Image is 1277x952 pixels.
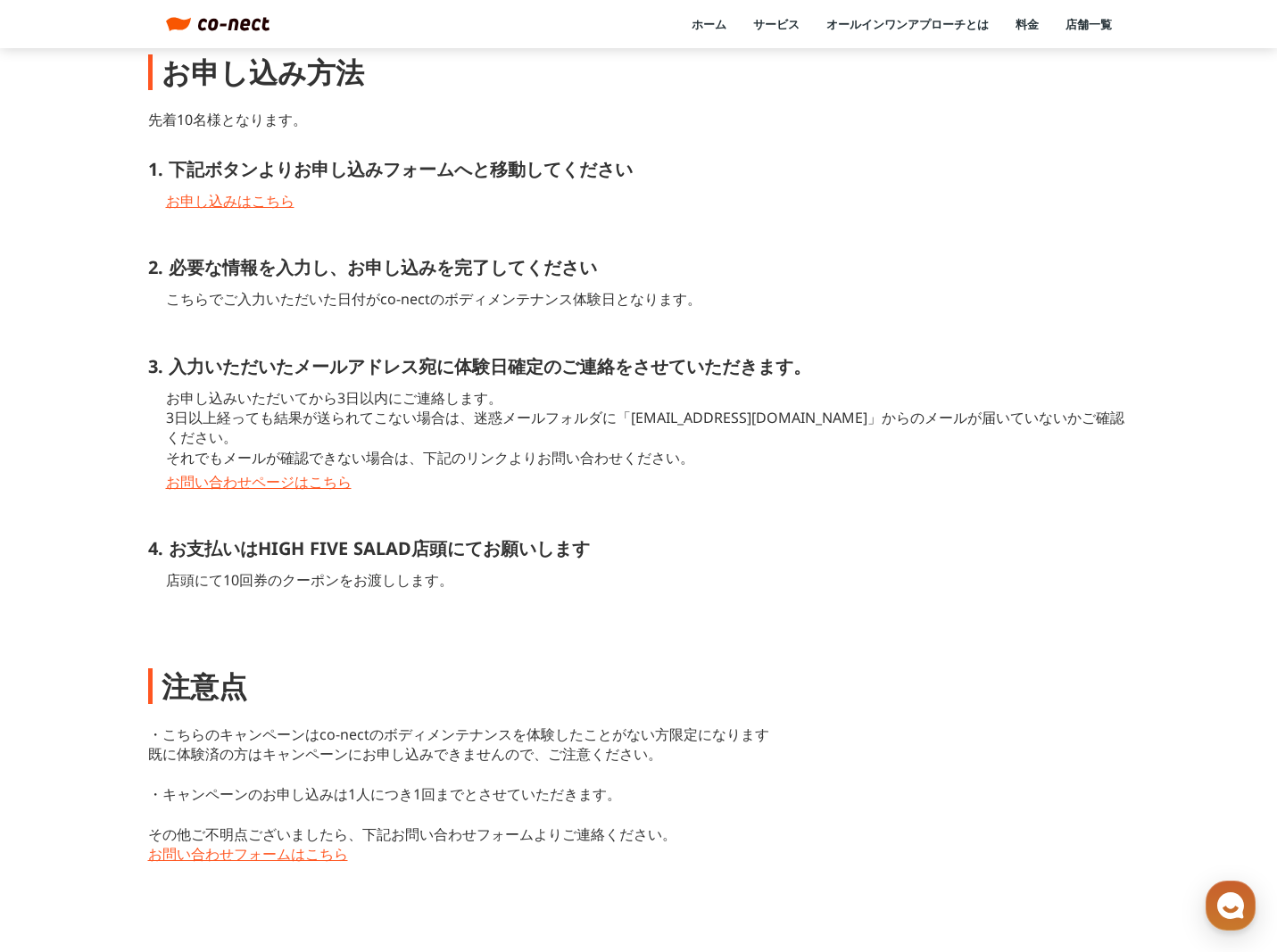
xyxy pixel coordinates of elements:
[230,566,343,610] a: 設定
[1016,16,1039,32] a: 料金
[166,289,1130,309] p: こちらでご入力いただいた日付がco-nectのボディメンテナンス体験日となります。
[148,536,1130,561] p: 4. お支払いはHIGH FIVE SALAD店頭にてお願いします
[153,593,195,608] span: チャット
[162,666,247,707] h2: 注意点
[276,592,297,607] span: 設定
[166,570,1130,590] p: 店頭にて10回券のクーポンをお渡しします。
[166,388,1130,468] p: お申し込みいただいてから3日以内にご連絡します。 3日以上経っても結果が送られてこない場合は、迷惑メールフォルダに「[EMAIL_ADDRESS][DOMAIN_NAME]」からのメールが届いて...
[826,16,989,32] a: オールインワンアプローチとは
[148,157,1130,182] p: 1. 下記ボタンよりお申し込みフォームへと移動してください
[148,255,1130,280] p: 2. 必要な情報を入力し、お申し込みを完了してください
[5,566,118,610] a: ホーム
[166,191,1130,211] a: お申し込みはこちら
[118,566,230,610] a: チャット
[148,354,1130,379] p: 3. 入力いただいたメールアドレス宛に体験日確定のご連絡をさせていただきます。
[692,16,726,32] a: ホーム
[148,110,1130,129] p: 先着10名様となります。
[166,472,1130,492] a: お問い合わせページはこちら
[1066,16,1112,32] a: 店舗一覧
[148,844,1130,864] a: お問い合わせフォームはこちら
[162,53,364,93] h2: お申し込み方法
[753,16,800,32] a: サービス
[46,592,78,607] span: ホーム
[148,724,1130,844] p: ・こちらのキャンペーンはco-nectのボディメンテナンスを体験したことがない方限定になります 既に体験済の方はキャンペーンにお申し込みできませんので、ご注意ください。 ・キャンペーンのお申し込...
